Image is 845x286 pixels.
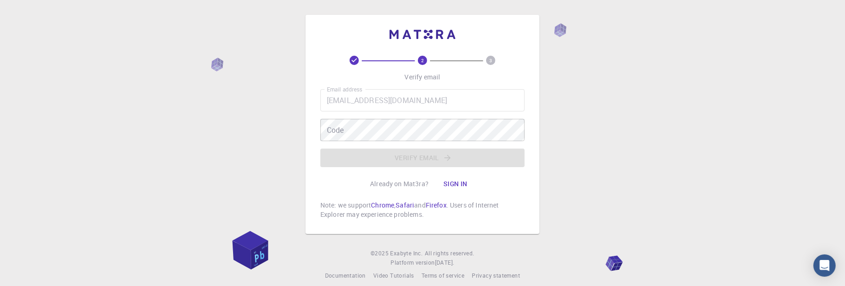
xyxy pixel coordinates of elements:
[373,271,414,280] a: Video Tutorials
[325,272,366,279] span: Documentation
[435,259,455,266] span: [DATE] .
[426,201,447,209] a: Firefox
[472,272,520,279] span: Privacy statement
[421,57,424,64] text: 2
[436,175,475,193] button: Sign in
[320,201,525,219] p: Note: we support , and . Users of Internet Explorer may experience problems.
[390,249,423,257] span: Exabyte Inc.
[325,271,366,280] a: Documentation
[435,258,455,267] a: [DATE].
[422,271,464,280] a: Terms of service
[405,72,441,82] p: Verify email
[489,57,492,64] text: 3
[396,201,414,209] a: Safari
[422,272,464,279] span: Terms of service
[371,201,394,209] a: Chrome
[390,258,435,267] span: Platform version
[425,249,474,258] span: All rights reserved.
[472,271,520,280] a: Privacy statement
[390,249,423,258] a: Exabyte Inc.
[373,272,414,279] span: Video Tutorials
[327,85,362,93] label: Email address
[370,179,429,188] p: Already on Mat3ra?
[370,249,390,258] span: © 2025
[813,254,836,277] div: Open Intercom Messenger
